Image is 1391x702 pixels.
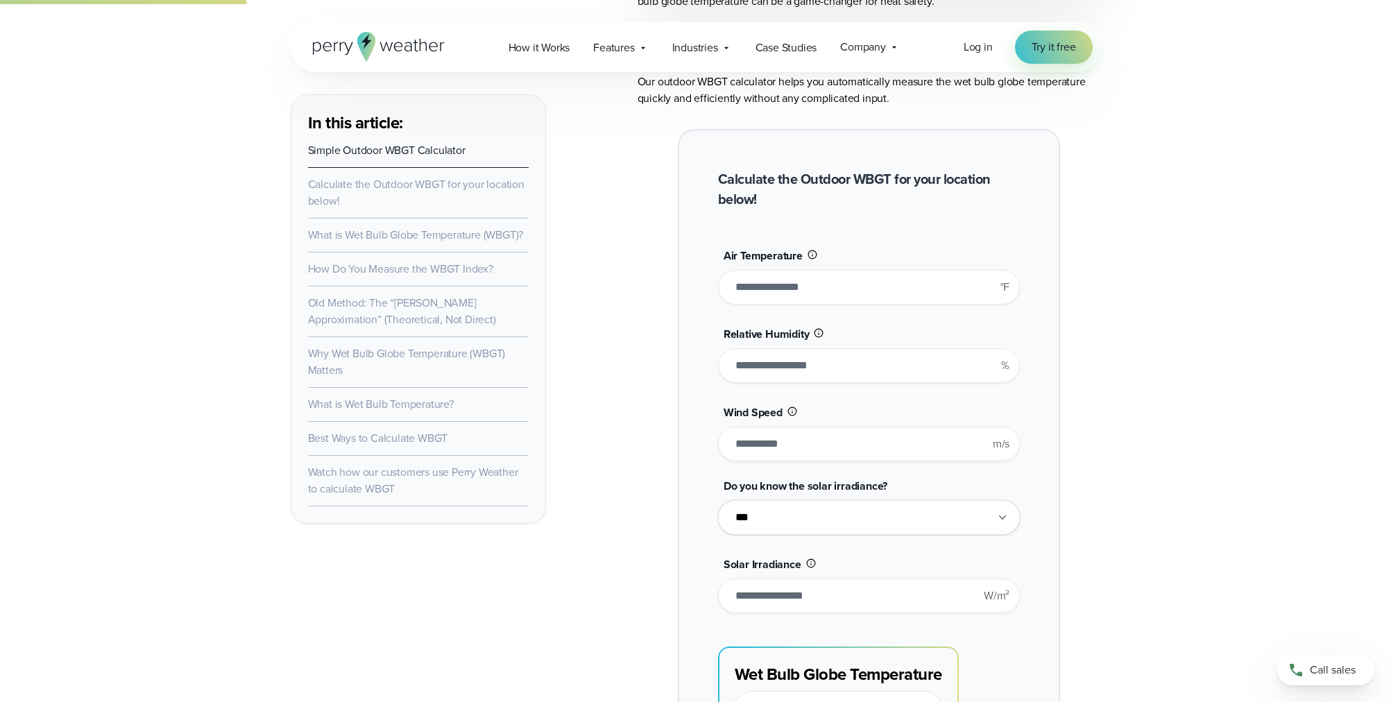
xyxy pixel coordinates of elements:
[724,478,887,494] span: Do you know the solar irradiance?
[638,74,1101,107] p: Our outdoor WBGT calculator helps you automatically measure the wet bulb globe temperature quickl...
[756,40,817,56] span: Case Studies
[308,261,493,277] a: How Do You Measure the WBGT Index?
[308,295,496,327] a: Old Method: The “[PERSON_NAME] Approximation” (Theoretical, Not Direct)
[509,40,570,56] span: How it Works
[497,33,582,62] a: How it Works
[1277,655,1374,685] a: Call sales
[308,430,448,446] a: Best Ways to Calculate WBGT
[724,326,810,342] span: Relative Humidity
[724,248,803,264] span: Air Temperature
[308,345,506,378] a: Why Wet Bulb Globe Temperature (WBGT) Matters
[1310,662,1356,678] span: Call sales
[718,169,1020,209] h2: Calculate the Outdoor WBGT for your location below!
[1032,39,1076,55] span: Try it free
[672,40,718,56] span: Industries
[308,227,524,243] a: What is Wet Bulb Globe Temperature (WBGT)?
[593,40,634,56] span: Features
[744,33,829,62] a: Case Studies
[724,404,783,420] span: Wind Speed
[964,39,993,55] span: Log in
[724,556,801,572] span: Solar Irradiance
[308,464,518,497] a: Watch how our customers use Perry Weather to calculate WBGT
[308,112,529,134] h3: In this article:
[308,142,466,158] a: Simple Outdoor WBGT Calculator
[840,39,886,55] span: Company
[308,396,454,412] a: What is Wet Bulb Temperature?
[1015,31,1093,64] a: Try it free
[308,176,524,209] a: Calculate the Outdoor WBGT for your location below!
[964,39,993,55] a: Log in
